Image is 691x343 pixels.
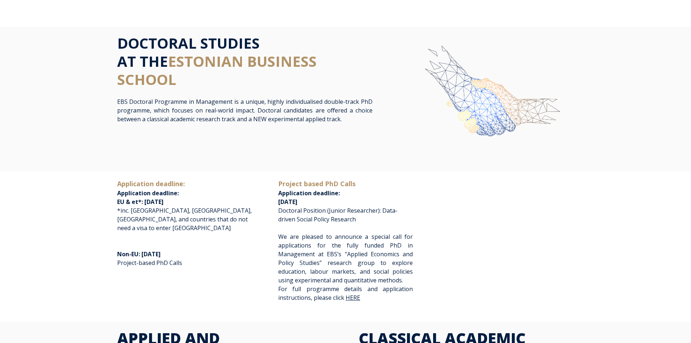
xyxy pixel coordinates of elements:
[117,97,373,123] p: EBS Doctoral Programme in Management is a unique, highly individualised double-track PhD programm...
[278,233,413,284] span: We are pleased to announce a special call for applications for the fully funded PhD in Management...
[278,180,355,197] span: Application deadline:
[117,34,373,89] h1: DOCTORAL STUDIES AT THE
[346,294,360,302] a: HERE
[117,51,317,89] span: ESTONIAN BUSINESS SCHOOL
[278,285,413,302] span: For full programme details and application instructions, please click
[117,179,185,188] span: Application deadline:
[117,250,161,258] span: Non-EU: [DATE]
[117,198,164,206] span: EU & et*: [DATE]
[117,241,252,276] p: Project-based PhD Calls
[278,179,355,188] span: Project based PhD Calls
[117,179,252,232] p: *inc. [GEOGRAPHIC_DATA], [GEOGRAPHIC_DATA], [GEOGRAPHIC_DATA], and countries that do not need a v...
[278,198,297,206] span: [DATE]
[278,207,398,223] span: Doctoral Position (Junior Researcher): Data-driven Social Policy Research
[117,189,179,197] span: Application deadline:
[399,34,574,170] img: img-ebs-hand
